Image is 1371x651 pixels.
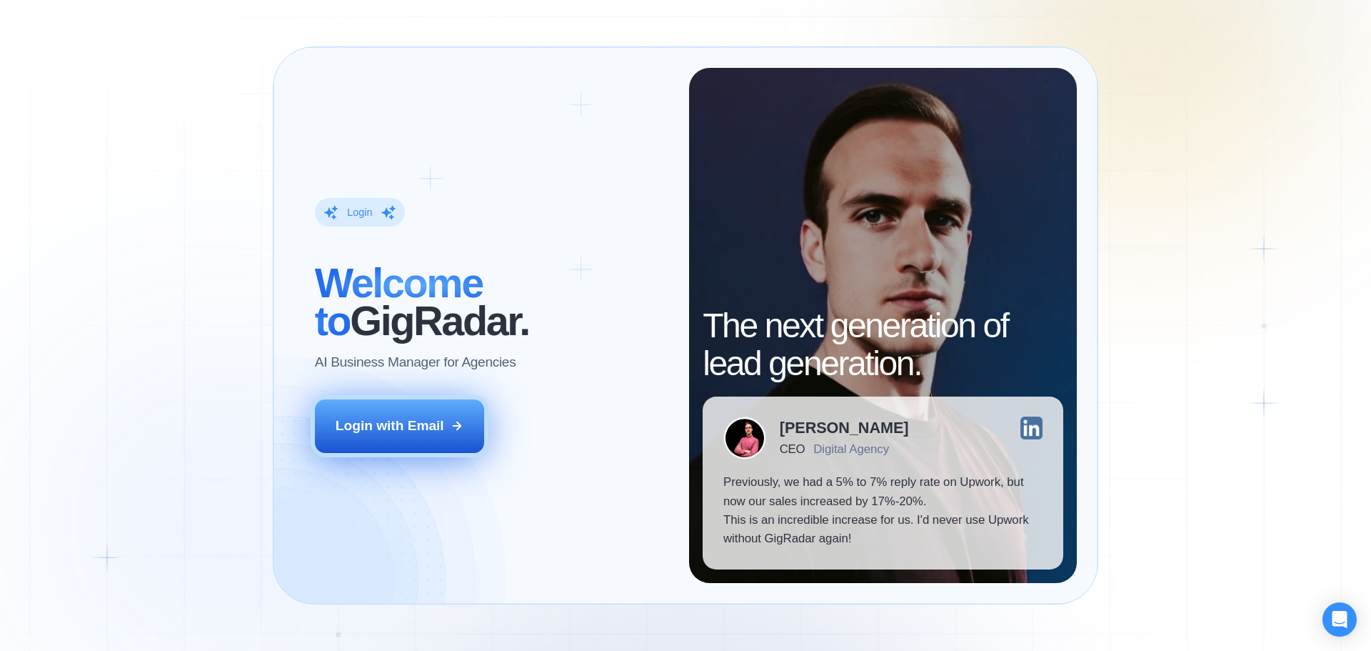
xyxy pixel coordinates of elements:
div: Login [347,206,372,219]
p: Previously, we had a 5% to 7% reply rate on Upwork, but now our sales increased by 17%-20%. This ... [723,473,1043,549]
div: CEO [780,442,805,456]
div: [PERSON_NAME] [780,420,909,436]
p: AI Business Manager for Agencies [315,353,516,372]
h2: ‍ GigRadar. [315,264,668,340]
div: Login with Email [336,417,444,435]
button: Login with Email [315,399,485,452]
div: Open Intercom Messenger [1322,602,1357,637]
h2: The next generation of lead generation. [703,307,1063,383]
div: Digital Agency [813,442,889,456]
span: Welcome to [315,260,483,344]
